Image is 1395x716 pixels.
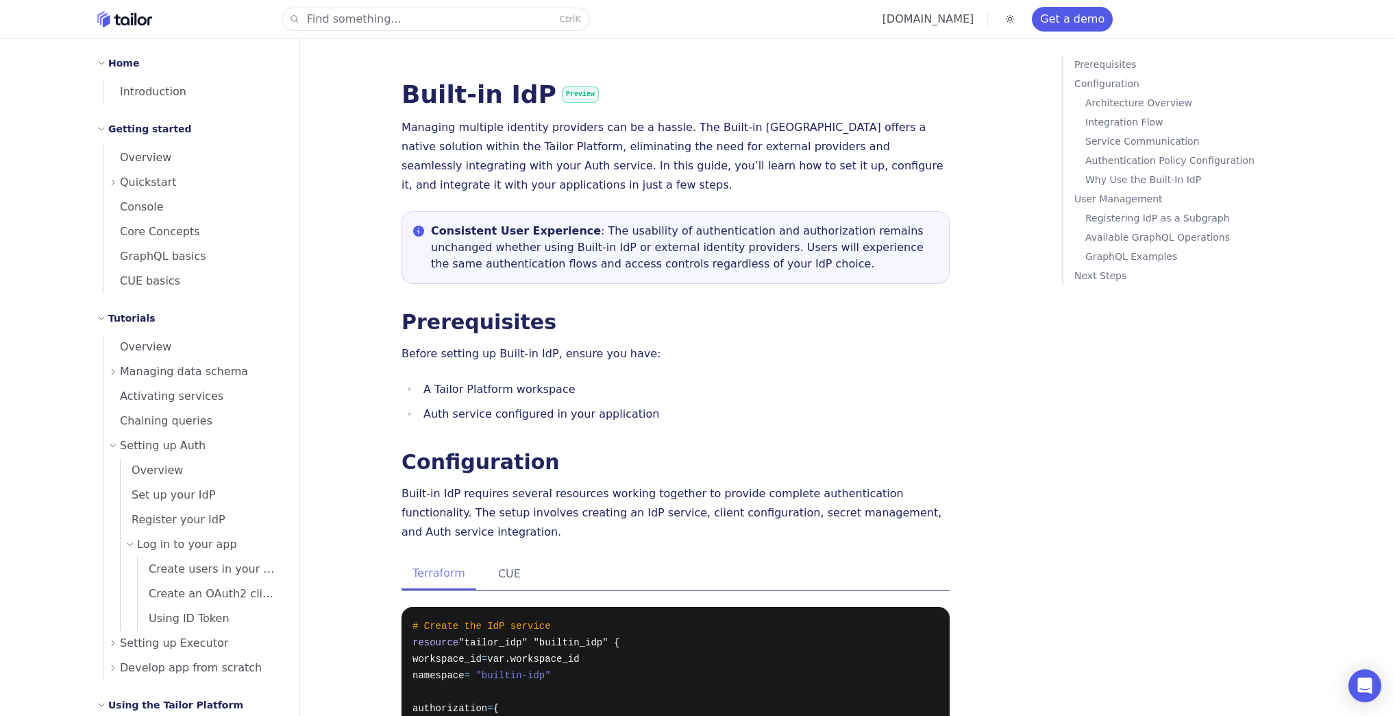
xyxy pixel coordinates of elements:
[108,121,192,137] h2: Getting started
[103,384,283,409] a: Activating services
[121,458,283,483] a: Overview
[476,670,550,681] span: "builtin-idp"
[1085,112,1309,132] a: Integration Flow
[121,513,225,526] span: Register your IdP
[138,606,283,631] a: Using ID Token
[482,654,487,665] span: =
[1085,93,1309,112] a: Architecture Overview
[575,14,581,24] kbd: K
[103,219,283,244] a: Core Concepts
[121,488,215,501] span: Set up your IdP
[120,658,262,678] span: Develop app from scratch
[458,637,619,648] span: "tailor_idp" "builtin_idp" {
[103,250,206,263] span: GraphQL basics
[121,483,283,508] a: Set up your IdP
[419,380,950,399] li: A Tailor Platform workspace
[103,269,283,294] a: CUE basics
[1085,228,1309,247] a: Available GraphQL Operations
[465,670,470,681] span: =
[562,86,599,103] span: Preview
[103,390,223,403] span: Activating services
[1074,189,1309,208] a: User Management
[103,225,200,238] span: Core Concepts
[120,173,177,192] span: Quickstart
[487,558,532,590] button: CUE
[559,14,575,24] kbd: Ctrl
[1032,7,1113,32] a: Get a demo
[1348,669,1381,702] div: Open Intercom Messenger
[120,362,248,381] span: Managing data schema
[487,703,493,714] span: =
[402,82,599,107] span: Built-in IdP
[108,310,156,326] h2: Tutorials
[412,637,458,648] span: resource
[103,195,283,219] a: Console
[412,621,551,632] span: # Create the IdP service
[138,612,230,625] span: Using ID Token
[138,562,284,575] span: Create users in your app
[882,12,974,25] a: [DOMAIN_NAME]
[412,654,482,665] span: workspace_id
[121,508,283,532] a: Register your IdP
[431,223,938,272] p: : The usability of authentication and authorization remains unchanged whether using Built-in IdP ...
[103,80,283,104] a: Introduction
[1085,208,1309,228] a: Registering IdP as a Subgraph
[108,697,243,713] h2: Using the Tailor Platform
[103,340,171,353] span: Overview
[402,310,556,334] a: Prerequisites
[1002,11,1018,27] button: Toggle dark mode
[103,151,171,164] span: Overview
[138,587,280,600] span: Create an OAuth2 client
[103,85,186,98] span: Introduction
[120,634,228,653] span: Setting up Executor
[431,224,601,237] strong: Consistent User Experience
[402,118,950,195] p: Managing multiple identity providers can be a hassle. The Built-in [GEOGRAPHIC_DATA] offers a nat...
[138,557,283,582] a: Create users in your app
[487,654,579,665] span: var.workspace_id
[108,55,139,71] h2: Home
[1074,74,1309,93] a: Configuration
[103,244,283,269] a: GraphQL basics
[103,409,283,433] a: Chaining queries
[402,484,950,542] p: Built-in IdP requires several resources working together to provide complete authentication funct...
[120,436,206,455] span: Setting up Auth
[1085,247,1309,266] a: GraphQL Examples
[402,80,599,108] a: Built-in IdPPreview
[103,414,212,427] span: Chaining queries
[1074,55,1309,74] a: Prerequisites
[412,670,465,681] span: namespace
[103,335,283,359] a: Overview
[1085,132,1309,151] a: Service Communication
[402,558,476,590] button: Terraform
[1074,266,1309,285] a: Next Steps
[282,8,589,30] button: Find something...CtrlK
[137,535,237,554] span: Log in to your app
[103,145,283,170] a: Overview
[121,464,183,477] span: Overview
[1085,151,1309,170] a: Authentication Policy Configuration
[412,703,487,714] span: authorization
[402,344,950,363] p: Before setting up Built-in IdP, ensure you have:
[402,450,560,474] a: Configuration
[493,703,499,714] span: {
[103,274,180,287] span: CUE basics
[97,11,152,27] a: Home
[419,405,950,424] li: Auth service configured in your application
[103,200,164,213] span: Console
[138,582,283,606] a: Create an OAuth2 client
[1085,170,1309,189] a: Why Use the Built-In IdP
